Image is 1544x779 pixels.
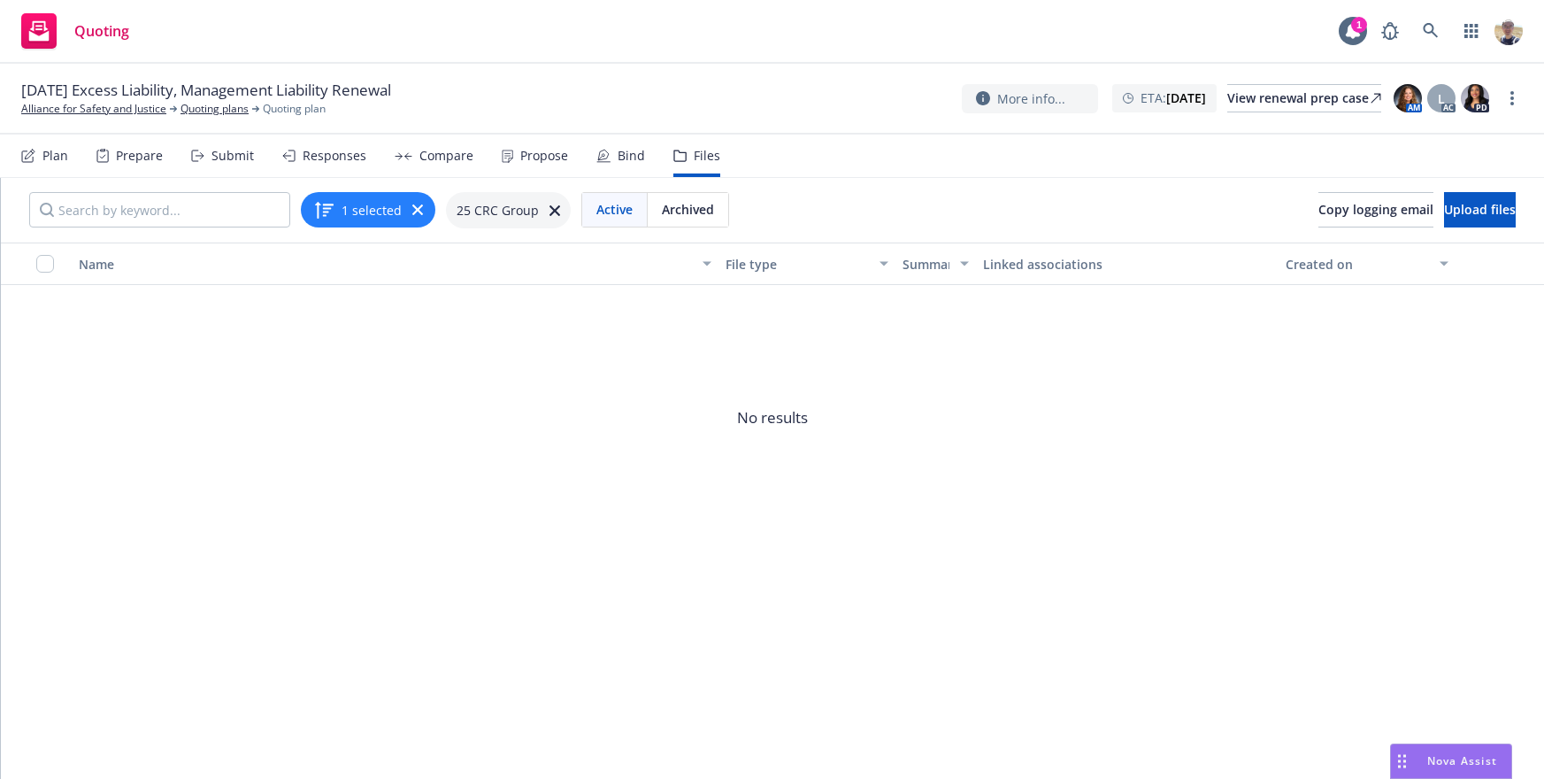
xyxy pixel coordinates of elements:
button: 1 selected [313,199,402,220]
button: Upload files [1444,192,1516,228]
button: Nova Assist [1390,744,1512,779]
div: Plan [42,149,68,163]
span: L [1438,89,1445,108]
div: Files [694,149,720,163]
span: [DATE] Excess Liability, Management Liability Renewal [21,80,391,101]
a: Quoting plans [181,101,249,117]
button: More info... [962,84,1098,113]
input: Search by keyword... [29,192,290,228]
div: Compare [419,149,473,163]
div: Linked associations [983,255,1271,274]
button: Linked associations [976,243,1279,285]
span: Archived [662,200,714,219]
img: photo [1461,84,1489,112]
span: Quoting [74,24,129,38]
span: Nova Assist [1427,753,1497,768]
button: Created on [1279,243,1456,285]
a: Switch app [1454,13,1489,49]
span: ETA : [1141,89,1206,107]
div: Prepare [116,149,163,163]
div: View renewal prep case [1227,85,1381,112]
div: Responses [303,149,366,163]
span: 25 CRC Group [457,201,539,220]
a: Search [1413,13,1448,49]
span: Active [596,200,633,219]
a: Alliance for Safety and Justice [21,101,166,117]
input: Select all [36,255,54,273]
span: Copy logging email [1318,201,1433,218]
button: Summary [895,243,976,285]
div: Bind [618,149,645,163]
img: photo [1494,17,1523,45]
span: Quoting plan [263,101,326,117]
div: Propose [520,149,568,163]
span: Upload files [1444,201,1516,218]
div: Name [79,255,692,274]
a: Quoting [14,6,136,56]
div: Created on [1286,255,1429,274]
strong: [DATE] [1166,89,1206,106]
div: 1 [1351,17,1367,33]
button: File type [718,243,895,285]
div: Summary [903,255,949,274]
button: Name [72,243,718,285]
a: View renewal prep case [1227,84,1381,112]
div: File type [726,255,869,274]
div: Drag to move [1391,744,1413,778]
span: More info... [997,89,1065,108]
span: No results [1,285,1544,551]
img: photo [1394,84,1422,112]
button: Copy logging email [1318,192,1433,228]
div: Submit [211,149,254,163]
a: Report a Bug [1372,13,1408,49]
a: more [1502,88,1523,109]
